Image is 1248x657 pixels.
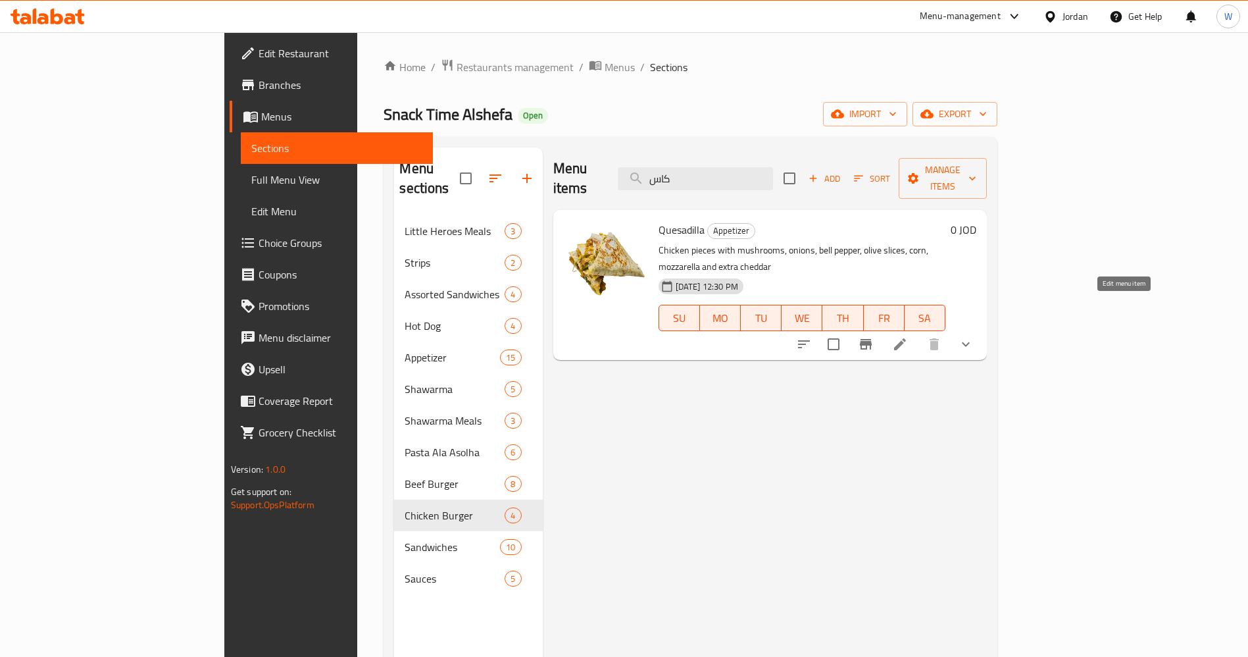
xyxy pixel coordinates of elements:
[394,500,542,531] div: Chicken Burger4
[659,220,705,240] span: Quesadilla
[230,227,433,259] a: Choice Groups
[664,309,695,328] span: SU
[705,309,736,328] span: MO
[405,223,505,239] span: Little Heroes Meals
[923,106,987,122] span: export
[384,99,512,129] span: Snack Time Alshefa
[501,352,520,364] span: 15
[405,476,505,492] span: Beef Burger
[905,305,945,331] button: SA
[788,328,820,360] button: sort-choices
[500,539,521,555] div: items
[405,413,505,429] div: Shawarma Meals
[803,169,845,189] span: Add item
[501,541,520,554] span: 10
[618,167,773,190] input: search
[241,196,433,227] a: Edit Menu
[251,140,422,156] span: Sections
[230,38,433,69] a: Edit Restaurant
[659,242,946,275] p: Chicken pieces with mushrooms, onions, bell pepper, olive slices, corn, mozzarella and extra cheddar
[265,461,286,478] span: 1.0.0
[909,162,976,195] span: Manage items
[807,171,842,186] span: Add
[431,59,436,75] li: /
[851,169,893,189] button: Sort
[241,132,433,164] a: Sections
[230,354,433,385] a: Upsell
[394,531,542,563] div: Sandwiches10
[230,69,433,101] a: Branches
[394,210,542,600] nav: Menu sections
[579,59,584,75] li: /
[505,573,520,585] span: 5
[230,290,433,322] a: Promotions
[259,235,422,251] span: Choice Groups
[505,508,521,523] div: items
[394,247,542,278] div: Strips2
[505,413,521,429] div: items
[950,328,982,360] button: show more
[259,45,422,61] span: Edit Restaurant
[782,305,822,331] button: WE
[951,221,976,239] h6: 0 JOD
[589,59,635,76] a: Menus
[910,309,940,328] span: SA
[231,483,291,500] span: Get support on:
[394,310,542,342] div: Hot Dog4
[505,415,520,427] span: 3
[384,59,997,76] nav: breadcrumb
[670,280,743,293] span: [DATE] 12:30 PM
[394,436,542,468] div: Pasta Ala Asolha6
[505,444,521,460] div: items
[505,288,520,301] span: 4
[505,383,520,396] span: 5
[505,255,521,271] div: items
[230,259,433,290] a: Coupons
[912,102,997,126] button: export
[958,336,974,352] svg: Show Choices
[259,77,422,93] span: Branches
[518,110,548,121] span: Open
[241,164,433,196] a: Full Menu View
[405,444,505,460] span: Pasta Ala Asolha
[776,165,803,192] span: Select section
[405,255,505,271] span: Strips
[394,215,542,247] div: Little Heroes Meals3
[500,350,521,365] div: items
[394,373,542,405] div: Shawarma5
[457,59,574,75] span: Restaurants management
[505,320,520,332] span: 4
[741,305,782,331] button: TU
[405,508,505,523] span: Chicken Burger
[803,169,845,189] button: Add
[394,563,542,594] div: Sauces5
[505,257,520,269] span: 2
[822,305,863,331] button: TH
[405,350,500,365] span: Appetizer
[828,309,858,328] span: TH
[441,59,574,76] a: Restaurants management
[251,172,422,188] span: Full Menu View
[259,393,422,409] span: Coverage Report
[640,59,645,75] li: /
[918,328,950,360] button: delete
[505,223,521,239] div: items
[230,385,433,417] a: Coverage Report
[707,223,755,239] div: Appetizer
[230,322,433,354] a: Menu disclaimer
[899,158,987,199] button: Manage items
[854,171,890,186] span: Sort
[823,102,907,126] button: import
[261,109,422,124] span: Menus
[787,309,817,328] span: WE
[452,165,480,192] span: Select all sections
[394,342,542,373] div: Appetizer15
[405,286,505,302] span: Assorted Sandwiches
[605,59,635,75] span: Menus
[869,309,899,328] span: FR
[405,539,500,555] span: Sandwiches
